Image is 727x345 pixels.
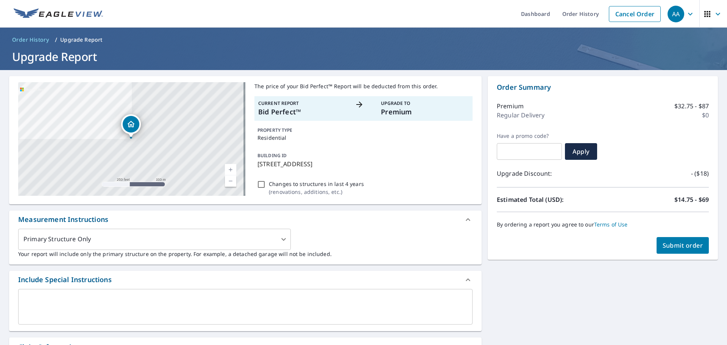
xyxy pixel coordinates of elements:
label: Have a promo code? [497,133,562,139]
p: Upgrade To [381,100,469,107]
p: BUILDING ID [257,152,287,159]
p: $0 [702,111,709,120]
p: Upgrade Report [60,36,102,44]
span: Order History [12,36,49,44]
p: Your report will include only the primary structure on the property. For example, a detached gara... [18,250,473,258]
p: [STREET_ADDRESS] [257,159,470,169]
div: Include Special Instructions [18,275,112,285]
div: Measurement Instructions [9,211,482,229]
p: Changes to structures in last 4 years [269,180,364,188]
p: Premium [381,107,469,117]
p: Residential [257,134,470,142]
h1: Upgrade Report [9,49,718,64]
p: The price of your Bid Perfect™ Report will be deducted from this order. [254,82,473,90]
p: Upgrade Discount: [497,169,603,178]
p: Order Summary [497,82,709,92]
p: ( renovations, additions, etc. ) [269,188,364,196]
img: EV Logo [14,8,103,20]
button: Apply [565,143,597,160]
a: Order History [9,34,52,46]
span: Submit order [663,241,703,250]
li: / [55,35,57,44]
p: PROPERTY TYPE [257,127,470,134]
a: Current Level 17, Zoom Out [225,175,236,187]
p: - ($18) [691,169,709,178]
a: Current Level 17, Zoom In [225,164,236,175]
div: Dropped pin, building 1, Residential property, 5090 Thoroughbred Ln Southwest Ranches, FL 33330 [121,114,141,138]
div: Measurement Instructions [18,214,108,225]
p: $14.75 - $69 [674,195,709,204]
a: Terms of Use [594,221,628,228]
nav: breadcrumb [9,34,718,46]
p: Premium [497,101,524,111]
p: Regular Delivery [497,111,544,120]
p: By ordering a report you agree to our [497,221,709,228]
div: Include Special Instructions [9,271,482,289]
div: AA [668,6,684,22]
span: Apply [571,147,591,156]
p: Bid Perfect™ [258,107,346,117]
a: Cancel Order [609,6,661,22]
p: $32.75 - $87 [674,101,709,111]
button: Submit order [657,237,709,254]
div: Primary Structure Only [18,229,291,250]
p: Current Report [258,100,346,107]
p: Estimated Total (USD): [497,195,603,204]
